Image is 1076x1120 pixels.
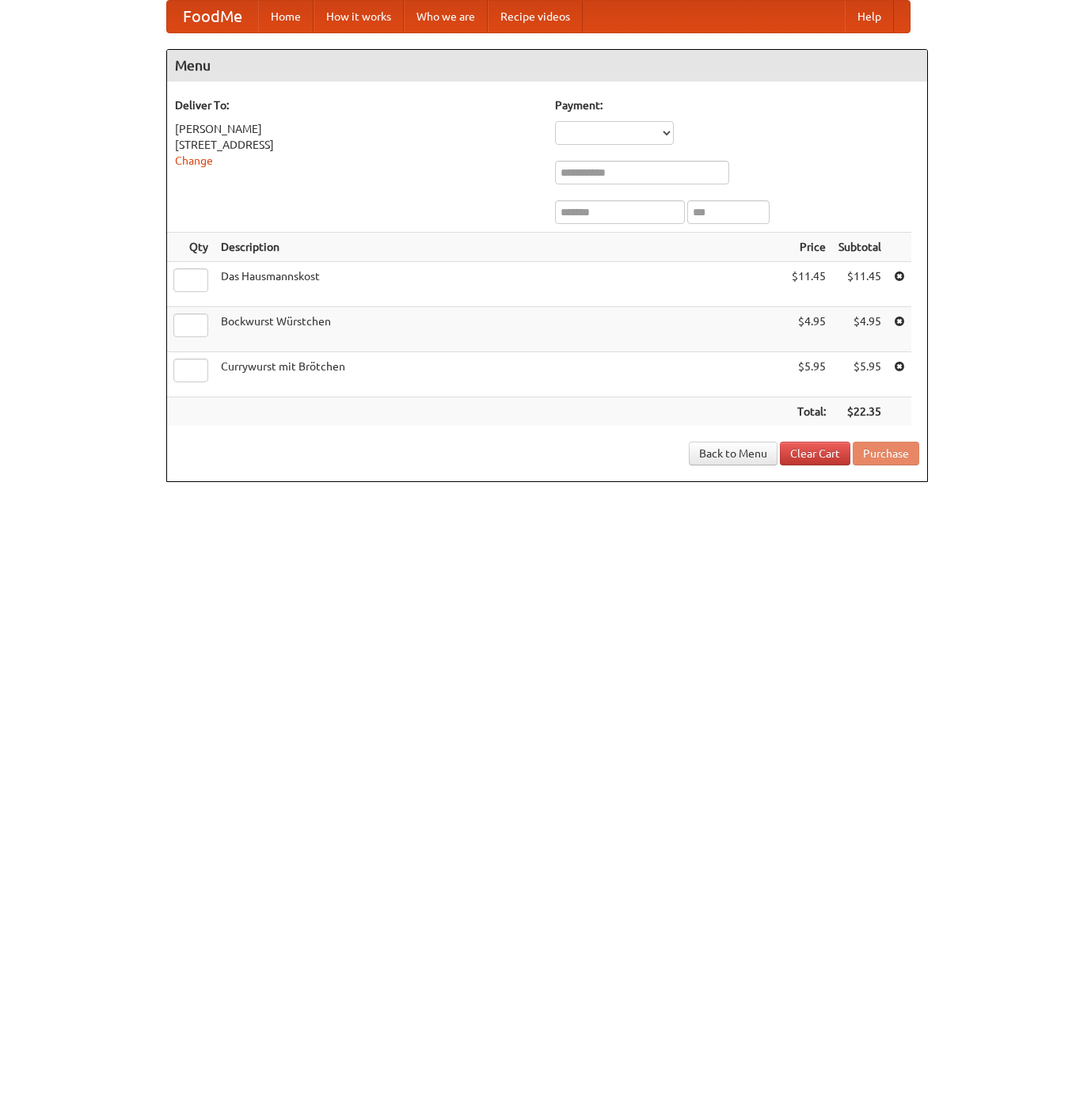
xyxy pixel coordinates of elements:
[832,307,888,352] td: $4.95
[175,97,539,113] h5: Deliver To:
[555,97,919,113] h5: Payment:
[832,262,888,307] td: $11.45
[215,233,785,262] th: Description
[175,137,539,153] div: [STREET_ADDRESS]
[832,233,888,262] th: Subtotal
[780,442,850,465] a: Clear Cart
[785,307,832,352] td: $4.95
[689,442,778,465] a: Back to Menu
[785,397,832,427] th: Total:
[175,121,539,137] div: [PERSON_NAME]
[167,233,215,262] th: Qty
[785,233,832,262] th: Price
[215,307,785,352] td: Bockwurst Würstchen
[175,154,213,167] a: Change
[785,352,832,397] td: $5.95
[404,1,488,32] a: Who we are
[785,262,832,307] td: $11.45
[832,397,888,427] th: $22.35
[167,1,258,32] a: FoodMe
[314,1,404,32] a: How it works
[853,442,919,465] button: Purchase
[488,1,583,32] a: Recipe videos
[258,1,314,32] a: Home
[167,50,927,82] h4: Menu
[215,352,785,397] td: Currywurst mit Brötchen
[215,262,785,307] td: Das Hausmannskost
[832,352,888,397] td: $5.95
[845,1,894,32] a: Help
